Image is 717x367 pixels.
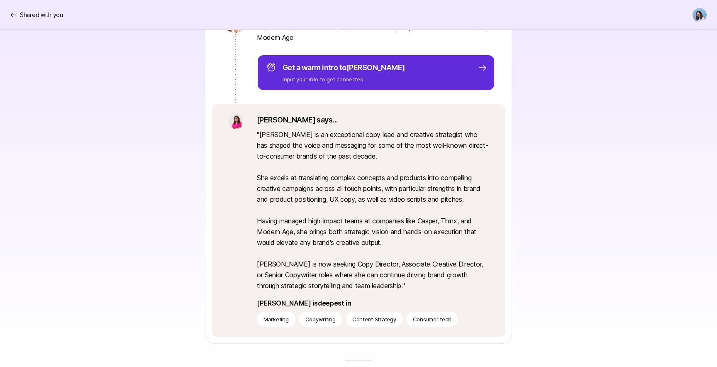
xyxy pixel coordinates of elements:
[257,129,488,291] p: " [PERSON_NAME] is an exceptional copy lead and creative strategist who has shaped the voice and ...
[283,75,405,83] p: Input your info to get connected
[257,114,488,126] p: says...
[352,315,396,323] p: Content Strategy
[257,21,495,43] p: Copywriter, Creative Strategist, Brand Voice Expert | Previously: Thinx, Casper, Modern Age
[229,114,244,129] img: 9e09e871_5697_442b_ae6e_b16e3f6458f8.jpg
[257,298,488,308] p: [PERSON_NAME] is deepest in
[413,315,451,323] p: Consumer tech
[263,315,289,323] p: Marketing
[257,115,315,124] a: [PERSON_NAME]
[20,10,63,20] p: Shared with you
[692,7,707,22] button: Dan Tase
[305,315,336,323] p: Copywriting
[283,62,405,73] p: Get a warm intro
[339,63,405,72] span: to [PERSON_NAME]
[693,8,707,22] img: Dan Tase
